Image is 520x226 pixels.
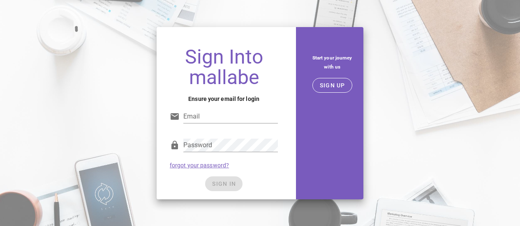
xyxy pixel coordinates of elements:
h5: Start your journey with us [307,53,357,71]
h1: Sign Into mallabe [170,47,278,88]
h4: Ensure your email for login [170,94,278,103]
button: SIGN UP [312,78,352,93]
span: SIGN UP [319,82,345,89]
a: forgot your password? [170,162,229,169]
